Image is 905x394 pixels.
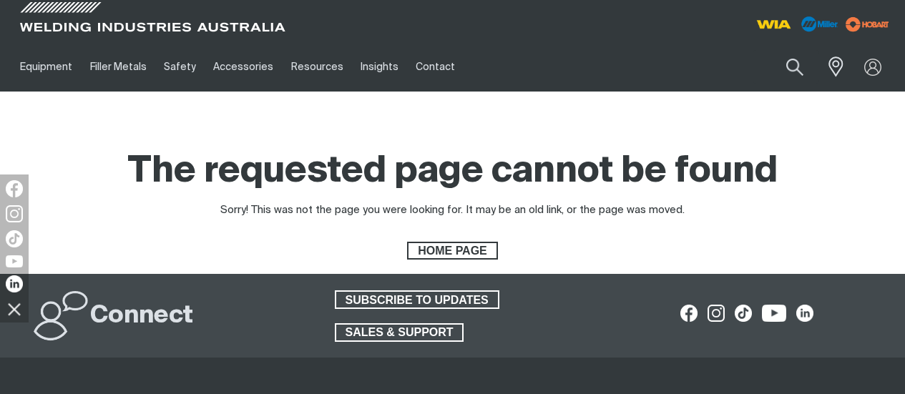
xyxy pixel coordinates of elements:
a: SUBSCRIBE TO UPDATES [335,290,499,309]
a: Accessories [205,42,282,92]
div: Sorry! This was not the page you were looking for. It may be an old link, or the page was moved. [220,202,685,219]
img: YouTube [6,255,23,267]
img: hide socials [2,297,26,321]
span: SALES & SUPPORT [336,323,463,342]
a: HOME PAGE [407,242,497,260]
span: HOME PAGE [409,242,496,260]
span: SUBSCRIBE TO UPDATES [336,290,498,309]
nav: Main [11,42,673,92]
a: Insights [352,42,407,92]
img: Instagram [6,205,23,222]
input: Product name or item number... [753,50,819,84]
a: Equipment [11,42,81,92]
a: Safety [155,42,205,92]
h1: The requested page cannot be found [127,149,778,195]
a: SALES & SUPPORT [335,323,464,342]
img: LinkedIn [6,275,23,292]
a: Resources [283,42,352,92]
h2: Connect [90,300,193,332]
a: Contact [407,42,464,92]
img: TikTok [6,230,23,247]
img: miller [841,14,894,35]
button: Search products [771,50,819,84]
img: Facebook [6,180,23,197]
a: Filler Metals [81,42,155,92]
